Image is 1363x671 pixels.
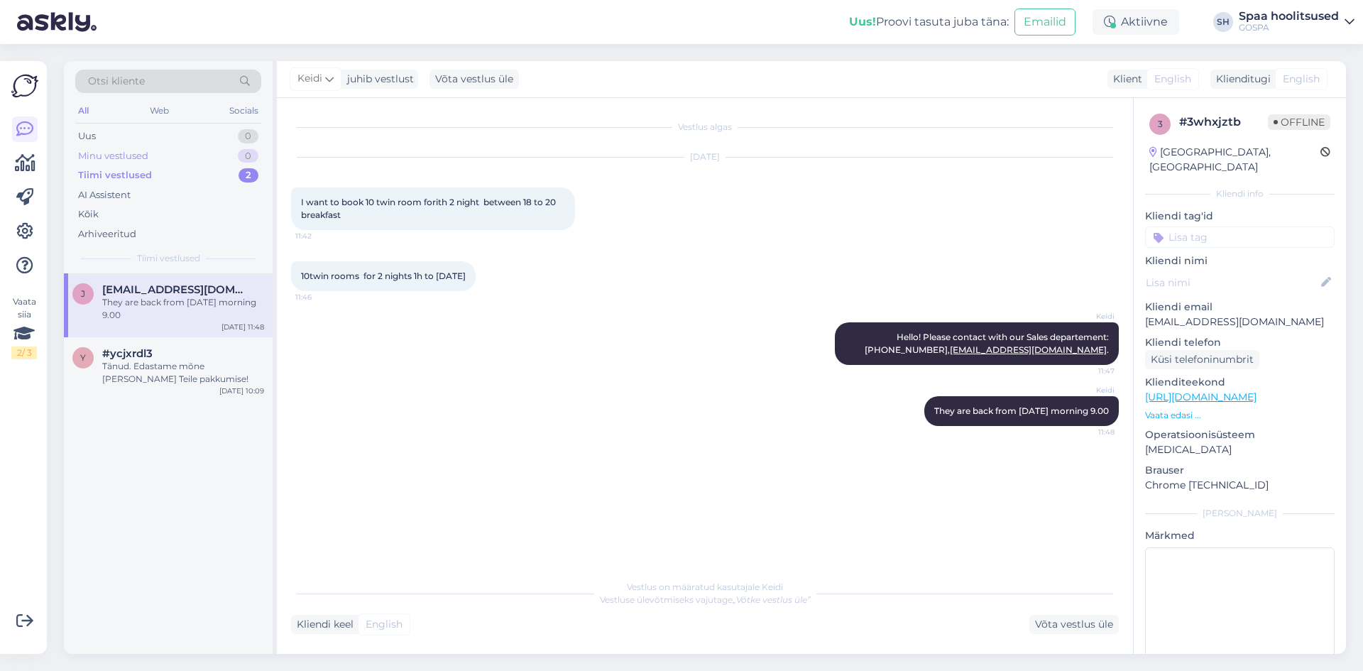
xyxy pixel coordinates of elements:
span: Keidi [297,71,322,87]
a: Spaa hoolitsusedGOSPA [1239,11,1354,33]
p: Kliendi email [1145,300,1335,315]
div: [DATE] 11:48 [221,322,264,332]
div: Minu vestlused [78,149,148,163]
div: Spaa hoolitsused [1239,11,1339,22]
a: [URL][DOMAIN_NAME] [1145,391,1257,403]
div: 2 [239,168,258,182]
div: Kõik [78,207,99,222]
div: GOSPA [1239,22,1339,33]
span: Keidi [1061,311,1115,322]
p: Klienditeekond [1145,375,1335,390]
div: Web [147,102,172,120]
div: Küsi telefoninumbrit [1145,350,1259,369]
span: They are back from [DATE] morning 9.00 [934,405,1109,416]
span: 11:48 [1061,427,1115,437]
div: Kliendi keel [291,617,354,632]
span: 11:42 [295,231,349,241]
input: Lisa nimi [1146,275,1318,290]
p: [MEDICAL_DATA] [1145,442,1335,457]
div: [GEOGRAPHIC_DATA], [GEOGRAPHIC_DATA] [1149,145,1320,175]
span: Vestluse ülevõtmiseks vajutage [600,594,811,605]
div: Socials [226,102,261,120]
p: Märkmed [1145,528,1335,543]
b: Uus! [849,15,876,28]
img: Askly Logo [11,72,38,99]
div: Vaata siia [11,295,37,359]
span: English [1283,72,1320,87]
span: Hello! Please contact with our Sales departement: [PHONE_NUMBER], . [865,332,1111,355]
div: AI Assistent [78,188,131,202]
span: Keidi [1061,385,1115,395]
div: Aktiivne [1093,9,1179,35]
span: English [1154,72,1191,87]
span: #ycjxrdl3 [102,347,153,360]
div: Klienditugi [1210,72,1271,87]
p: Kliendi telefon [1145,335,1335,350]
button: Emailid [1014,9,1075,36]
div: They are back from [DATE] morning 9.00 [102,296,264,322]
span: Vestlus on määratud kasutajale Keidi [627,582,783,592]
i: „Võtke vestlus üle” [733,594,811,605]
div: Võta vestlus üle [1029,615,1119,634]
div: Arhiveeritud [78,227,136,241]
span: 10twin rooms for 2 nights 1h to [DATE] [301,271,466,281]
p: [EMAIL_ADDRESS][DOMAIN_NAME] [1145,315,1335,329]
span: 11:46 [295,292,349,302]
div: Tiimi vestlused [78,168,152,182]
div: juhib vestlust [341,72,414,87]
span: Offline [1268,114,1330,130]
div: Tänud. Edastame mõne [PERSON_NAME] Teile pakkumise! [102,360,264,386]
div: # 3whxjztb [1179,114,1268,131]
div: Kliendi info [1145,187,1335,200]
span: English [366,617,403,632]
div: 2 / 3 [11,347,37,359]
span: 3 [1158,119,1163,129]
p: Vaata edasi ... [1145,409,1335,422]
span: Tiimi vestlused [137,252,200,265]
span: y [80,352,86,363]
p: Brauser [1145,463,1335,478]
p: Chrome [TECHNICAL_ID] [1145,478,1335,493]
div: Vestlus algas [291,121,1119,133]
div: 0 [238,149,258,163]
span: jan.gustav@inbox.lv [102,283,250,296]
div: 0 [238,129,258,143]
span: Otsi kliente [88,74,145,89]
div: Uus [78,129,96,143]
a: [EMAIL_ADDRESS][DOMAIN_NAME] [950,344,1107,355]
div: [DATE] [291,151,1119,163]
span: 11:47 [1061,366,1115,376]
input: Lisa tag [1145,227,1335,248]
div: All [75,102,92,120]
div: Klient [1107,72,1142,87]
div: SH [1213,12,1233,32]
div: [DATE] 10:09 [219,386,264,396]
div: Võta vestlus üle [429,70,519,89]
div: [PERSON_NAME] [1145,507,1335,520]
p: Kliendi tag'id [1145,209,1335,224]
span: j [81,288,85,299]
p: Operatsioonisüsteem [1145,427,1335,442]
span: I want to book 10 twin room forith 2 night between 18 to 20 breakfast [301,197,560,220]
p: Kliendi nimi [1145,253,1335,268]
div: Proovi tasuta juba täna: [849,13,1009,31]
